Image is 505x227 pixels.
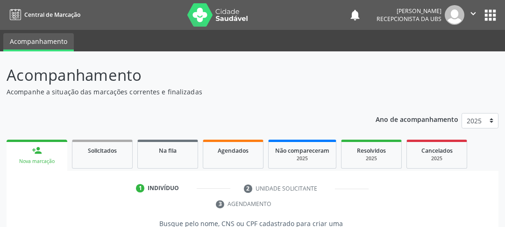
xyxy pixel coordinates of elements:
[32,145,42,156] div: person_add
[7,87,351,97] p: Acompanhe a situação das marcações correntes e finalizadas
[136,184,144,192] div: 1
[468,8,478,19] i: 
[148,184,179,192] div: Indivíduo
[464,5,482,25] button: 
[377,7,441,15] div: [PERSON_NAME]
[7,64,351,87] p: Acompanhamento
[275,155,329,162] div: 2025
[275,147,329,155] span: Não compareceram
[376,113,458,125] p: Ano de acompanhamento
[88,147,117,155] span: Solicitados
[413,155,460,162] div: 2025
[13,158,61,165] div: Nova marcação
[349,8,362,21] button: notifications
[24,11,80,19] span: Central de Marcação
[7,7,80,22] a: Central de Marcação
[377,15,441,23] span: Recepcionista da UBS
[421,147,453,155] span: Cancelados
[3,33,74,51] a: Acompanhamento
[218,147,249,155] span: Agendados
[482,7,498,23] button: apps
[159,147,177,155] span: Na fila
[357,147,386,155] span: Resolvidos
[348,155,395,162] div: 2025
[445,5,464,25] img: img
